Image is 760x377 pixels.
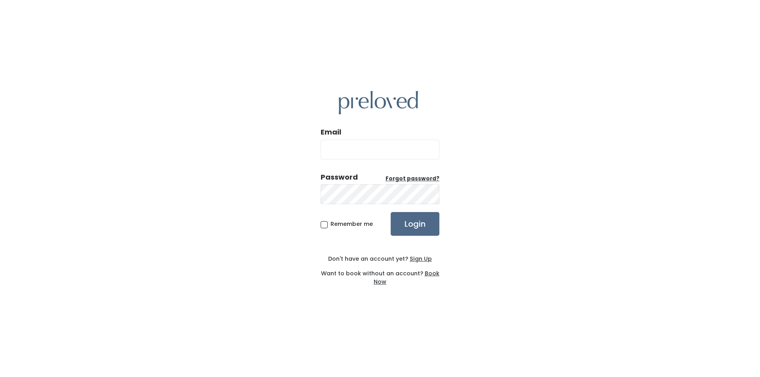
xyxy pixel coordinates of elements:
a: Book Now [374,269,439,286]
a: Sign Up [408,255,432,263]
div: Password [321,172,358,182]
div: Don't have an account yet? [321,255,439,263]
u: Sign Up [410,255,432,263]
span: Remember me [331,220,373,228]
a: Forgot password? [386,175,439,183]
img: preloved logo [339,91,418,114]
input: Login [391,212,439,236]
div: Want to book without an account? [321,263,439,286]
label: Email [321,127,341,137]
